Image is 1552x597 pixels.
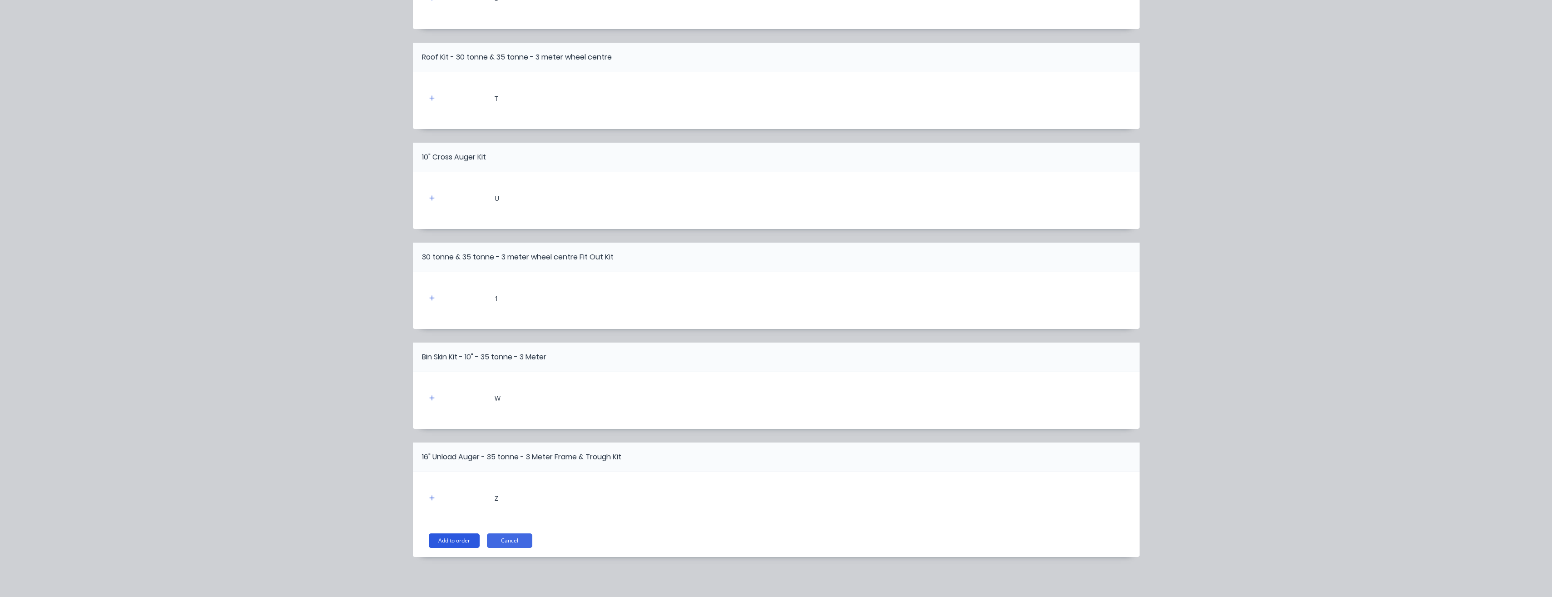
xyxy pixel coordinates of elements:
[422,352,546,363] div: Bin Skin Kit - 10" - 35 tonne - 3 Meter
[495,393,501,403] div: W
[422,52,612,63] div: Roof Kit - 30 tonne & 35 tonne - 3 meter wheel centre
[495,294,498,303] div: 1
[422,452,621,463] div: 16" Unload Auger - 35 tonne - 3 Meter Frame & Trough Kit
[422,252,614,263] div: 30 tonne & 35 tonne - 3 meter wheel centre Fit Out Kit
[495,194,499,203] div: U
[422,152,486,163] div: 10" Cross Auger Kit
[495,94,498,103] div: T
[429,533,480,548] button: Add to order
[487,533,532,548] button: Cancel
[495,493,498,503] div: Z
